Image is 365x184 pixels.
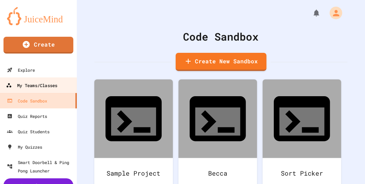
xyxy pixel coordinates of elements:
[94,29,348,44] div: Code Sandbox
[7,127,50,136] div: Quiz Students
[3,37,73,54] a: Create
[176,53,267,71] a: Create New Sandbox
[7,66,35,74] div: Explore
[7,97,47,105] div: Code Sandbox
[7,7,70,25] img: logo-orange.svg
[6,81,57,90] div: My Teams/Classes
[7,143,42,151] div: My Quizzes
[299,7,322,19] div: My Notifications
[7,112,47,120] div: Quiz Reports
[322,5,344,21] div: My Account
[7,158,74,175] div: Smart Doorbell & Ping Pong Launcher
